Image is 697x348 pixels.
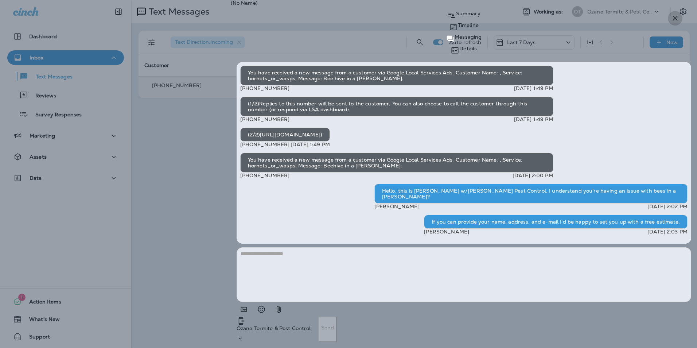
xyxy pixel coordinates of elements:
p: [PHONE_NUMBER] [240,142,290,147]
button: Select an emoji [254,302,269,317]
div: You have received a new message from a customer via Google Local Services Ads. Customer Name: , S... [240,66,553,85]
p: Timeline [458,22,479,28]
p: [PHONE_NUMBER] [240,173,290,178]
div: Hello, this is [PERSON_NAME] w/[PERSON_NAME] Pest Control. I understand you're having an issue wi... [374,184,688,204]
button: Add in a premade template [237,302,251,317]
div: You have received a new message from a customer via Google Local Services Ads. Customer Name: , S... [240,153,553,173]
button: Send [318,317,337,342]
p: [PHONE_NUMBER] [240,85,290,91]
p: [DATE] 2:02 PM [647,204,688,209]
p: Details [459,46,477,51]
p: [DATE] 1:49 PM [514,116,553,122]
p: Messaging [455,34,482,40]
div: (1/2)Replies to this number will be sent to the customer. You can also choose to call the custome... [240,97,553,116]
p: [DATE] 1:49 PM [291,142,330,147]
div: If you can provide your name, address, and e-mail I'd be happy to set you up with a free estimate. [424,215,688,229]
p: [DATE] 2:03 PM [647,229,688,235]
div: (2/2)[URL][DOMAIN_NAME]) [240,128,330,142]
p: [DATE] 2:00 PM [513,173,553,178]
p: [DATE] 1:49 PM [514,85,553,91]
p: [PERSON_NAME] [424,229,469,235]
p: Send [321,325,334,330]
p: [PHONE_NUMBER] [240,116,290,122]
p: Summary [456,11,480,16]
div: +1 (732) 702-5770 [237,317,311,342]
p: [PERSON_NAME] [374,204,420,209]
p: Ozane Termite & Pest Control [237,325,311,331]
